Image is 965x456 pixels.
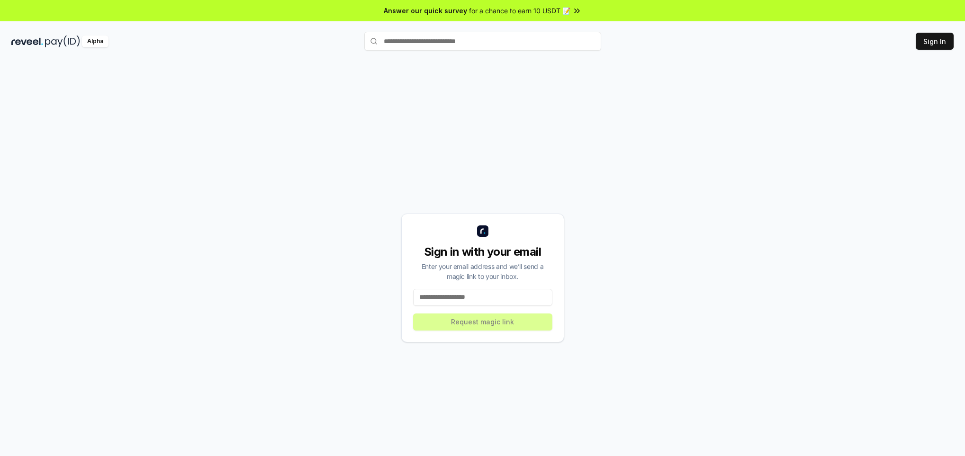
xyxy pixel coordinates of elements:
[45,36,80,47] img: pay_id
[477,225,488,237] img: logo_small
[82,36,108,47] div: Alpha
[384,6,467,16] span: Answer our quick survey
[916,33,954,50] button: Sign In
[413,244,552,259] div: Sign in with your email
[413,261,552,281] div: Enter your email address and we’ll send a magic link to your inbox.
[469,6,570,16] span: for a chance to earn 10 USDT 📝
[11,36,43,47] img: reveel_dark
